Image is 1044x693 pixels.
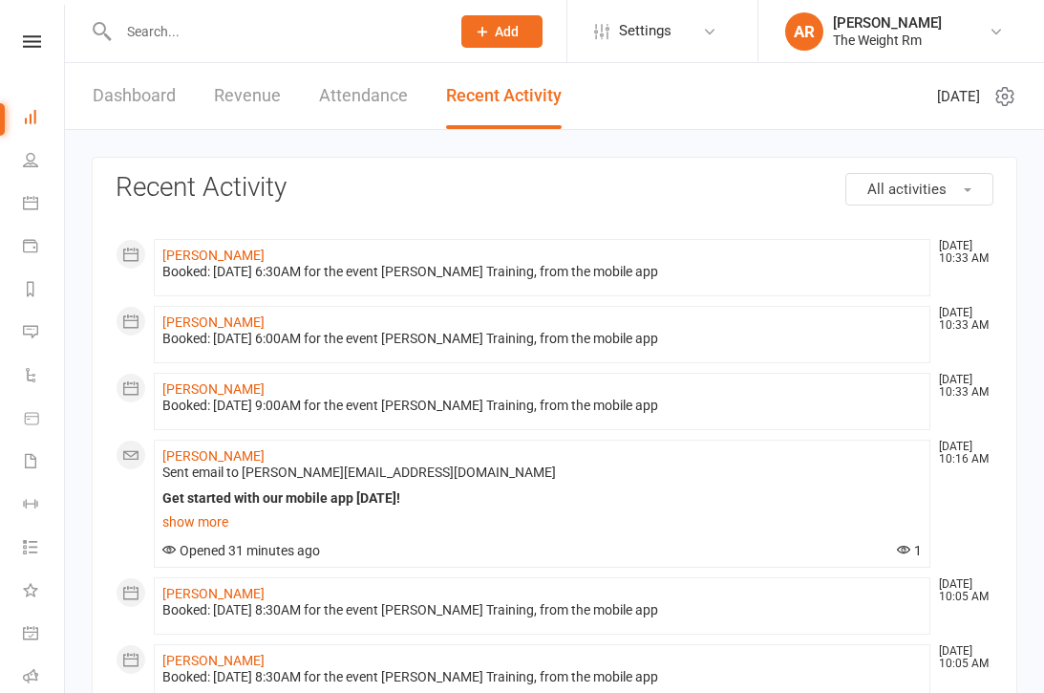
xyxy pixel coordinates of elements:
[833,14,942,32] div: [PERSON_NAME]
[619,10,671,53] span: Settings
[23,614,66,657] a: General attendance kiosk mode
[785,12,823,51] div: AR
[929,645,992,670] time: [DATE] 10:05 AM
[23,184,66,227] a: Calendar
[162,248,265,263] a: [PERSON_NAME]
[162,586,265,601] a: [PERSON_NAME]
[929,441,992,466] time: [DATE] 10:16 AM
[937,85,980,108] span: [DATE]
[162,381,265,397] a: [PERSON_NAME]
[897,543,922,558] span: 1
[23,399,66,442] a: Product Sales
[162,398,922,414] div: Booked: [DATE] 9:00AM for the event [PERSON_NAME] Training, from the mobile app
[162,509,922,535] a: show more
[93,63,176,129] a: Dashboard
[461,15,543,48] button: Add
[162,448,265,464] a: [PERSON_NAME]
[23,227,66,270] a: Payments
[162,331,922,347] div: Booked: [DATE] 6:00AM for the event [PERSON_NAME] Training, from the mobile app
[214,63,281,129] a: Revenue
[319,63,408,129] a: Attendance
[113,18,437,45] input: Search...
[929,578,992,603] time: [DATE] 10:05 AM
[929,374,992,399] time: [DATE] 10:33 AM
[162,602,922,618] div: Booked: [DATE] 8:30AM for the event [PERSON_NAME] Training, from the mobile app
[446,63,562,129] a: Recent Activity
[162,653,265,668] a: [PERSON_NAME]
[162,543,320,558] span: Opened 31 minutes ago
[845,173,993,206] button: All activities
[23,270,66,313] a: Reports
[162,465,556,480] span: Sent email to [PERSON_NAME][EMAIL_ADDRESS][DOMAIN_NAME]
[23,141,66,184] a: People
[867,181,947,198] span: All activities
[929,240,992,265] time: [DATE] 10:33 AM
[162,669,922,685] div: Booked: [DATE] 8:30AM for the event [PERSON_NAME] Training, from the mobile app
[162,264,922,280] div: Booked: [DATE] 6:30AM for the event [PERSON_NAME] Training, from the mobile app
[23,97,66,141] a: Dashboard
[833,32,942,49] div: The Weight Rm
[116,173,993,203] h3: Recent Activity
[495,24,519,39] span: Add
[162,490,922,507] div: Get started with our mobile app [DATE]!
[162,314,265,330] a: [PERSON_NAME]
[929,307,992,332] time: [DATE] 10:33 AM
[23,571,66,614] a: What's New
